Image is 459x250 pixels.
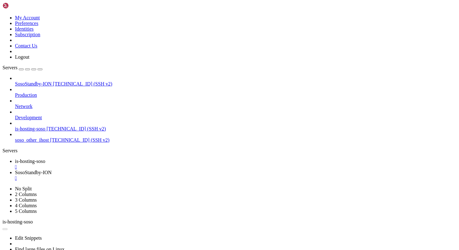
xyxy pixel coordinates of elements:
x-row: Telegram is having internal issues PersistentTimestampOutdatedError: Persistent timestamp outdate... [2,111,378,117]
a: Preferences [15,21,38,26]
x-row: task: <Task pending name='Task-890' coro=<Connection._send_loop() running at /home/soso/.Envs/sea... [2,28,378,34]
a: Servers [2,65,42,70]
x-row: task: <Task pending name='Task-893' coro=<MTProtoSender._recv_loop() running at /home/soso/.Envs/... [2,13,378,18]
span: Network [15,104,32,109]
x-row: le_ft [2,70,378,75]
x-row: Telegram is having internal issues PersistentTimestampOutdatedError: Persistent timestamp outdate... [2,127,378,132]
li: Production [15,87,457,98]
a: is-hosting-soso [TECHNICAL_ID] (SSH v2) [15,126,457,132]
x-row: Connecting [TECHNICAL_ID]... [2,2,378,8]
li: Network [15,98,457,109]
span: is-hosting-soso [15,126,45,131]
x-row: issues are resolved [2,179,378,184]
x-row: Telegram is having internal issues PersistentTimestampOutdatedError: Persistent timestamp outdate... [2,148,378,153]
x-row: Telegram is having internal issues HistoryGetFailedError: Fetching of history failed (caused by G... [2,153,378,158]
span: soso_other_ihost [15,137,49,143]
a: soso_other_ihost [TECHNICAL_ID] (SSH v2) [15,137,457,143]
span: is-hosting-soso [15,159,45,164]
x-row: Telegram is having internal issues HistoryGetFailedError: Fetching of history failed (caused by G... [2,163,378,169]
a: 2 Columns [15,192,37,197]
span: SosoStandby-ION [15,81,52,86]
a:  [15,164,457,170]
a: 4 Columns [15,203,37,208]
a: is-hosting-soso [15,159,457,170]
x-row: Telegram is having internal issues PersistentTimestampOutdatedError: Persistent timestamp outdate... [2,189,378,195]
x-row: Telegram is having internal issues PersistentTimestampOutdatedError: Persistent timestamp outdate... [2,184,378,189]
x-row: Telegram is having internal issues PersistentTimestampOutdatedError: Persistent timestamp outdate... [2,106,378,112]
span: is-hosting-soso [2,219,33,224]
a: My Account [15,15,40,20]
li: soso_other_ihost [TECHNICAL_ID] (SSH v2) [15,132,457,143]
x-row: Telegram is having internal issues PersistentTimestampOutdatedError: Persistent timestamp outdate... [2,158,378,164]
a: Edit Snippets [15,235,42,241]
a: Contact Us [15,43,37,48]
x-row: Telegram is having internal issues PersistentTimestampOutdatedError: Persistent timestamp outdate... [2,96,378,101]
span: [TECHNICAL_ID] (SSH v2) [53,81,112,86]
span: [TECHNICAL_ID] (SSH v2) [50,137,109,143]
div: (0, 39) [2,205,5,210]
a: Subscription [15,32,40,37]
a: SosoStandby-ION [15,170,457,181]
a:  [15,175,457,181]
a: Development [15,115,457,120]
span: Development [15,115,42,120]
x-row: n/network/connection/connection.py:322> wait_for=<Future pending cb=[Task.task_wakeup()]>> [2,34,378,39]
x-row: Telegram is having internal issues PersistentTimestampOutdatedError: Persistent timestamp outdate... [2,200,378,205]
li: SosoStandby-ION [TECHNICAL_ID] (SSH v2) [15,76,457,87]
x-row: Telegram is having internal issues HistoryGetFailedError: Fetching of history failed (caused by G... [2,194,378,200]
li: Development [15,109,457,120]
x-row: task: <Task pending name='Task-891' coro=<Connection._recv_loop() running at /home/soso/.Envs/sea... [2,44,378,49]
a: 5 Columns [15,208,37,214]
x-row: Task was destroyed but it is pending! [2,39,378,44]
x-row: Getting difference for channel updates 2643790311 caused PersistentTimestampOutdatedError; ending... [2,174,378,179]
x-row: n/network/connection/connection.py:341> wait_for=<Future pending cb=[Task.task_wakeup()]>> [2,49,378,55]
x-row: Exception ignored in: <coroutine object Connection._recv_loop at 0x7f0d8ea335a0> [2,54,378,60]
li: is-hosting-soso [TECHNICAL_ID] (SSH v2) [15,120,457,132]
span: Production [15,92,37,98]
x-row: Telegram is having internal issues HistoryGetFailedError: Fetching of history failed (caused by G... [2,117,378,122]
img: Shellngn [2,2,38,9]
x-row: Getting difference for channel updates 2643790311 caused PersistentTimestampOutdatedError; ending... [2,132,378,138]
x-row: Traceback (most recent call last): [2,60,378,65]
div: Servers [2,148,457,154]
x-row: thon/network/mtprotosender.py:464> wait_for=<Future pending cb=[Task.task_wakeup()]>> [2,2,378,8]
div: (0, 1) [2,8,5,13]
x-row: issues are resolved [2,137,378,143]
x-row: File "/home/soso/.Envs/search_bot2/Model/M_search_kw/M_S_origin_sorting_new/origin_sorting_aio_db... [2,65,378,70]
span: [TECHNICAL_ID] (SSH v2) [47,126,106,131]
a: Production [15,92,457,98]
a: Network [15,104,457,109]
a: Logout [15,54,29,60]
x-row: thon/network/mtprotosender.py:507> wait_for=<Future pending cb=[Task.task_wakeup()]>> [2,18,378,23]
a: Identities [15,26,34,32]
a: No Split [15,186,32,191]
span: Servers [2,65,17,70]
x-row: RuntimeError: coroutine ignored GeneratorExit [2,80,378,86]
x-row: Telegram is having internal issues PersistentTimestampOutdatedError: Persistent timestamp outdate... [2,169,378,174]
x-row: Task was destroyed but it is pending! [2,8,378,13]
a: SosoStandby-ION [TECHNICAL_ID] (SSH v2) [15,81,457,87]
x-row: Telegram is having internal issues PersistentTimestampOutdatedError: Persistent timestamp outdate... [2,91,378,96]
x-row: Telegram is having internal issues PersistentTimestampOutdatedError: Persistent timestamp outdate... [2,122,378,127]
span: SosoStandby-ION [15,170,52,175]
x-row: Telegram is having internal issues PersistentTimestampOutdatedError: Persistent timestamp outdate... [2,86,378,91]
x-row: one_basic_class = BasicInfoOfLinkClass(one_link_info_tuple[0], one_link_info_tuple[1], [2,75,378,81]
x-row: Task was destroyed but it is pending! [2,23,378,29]
a: 3 Columns [15,197,37,203]
x-row: Telegram is having internal issues PersistentTimestampOutdatedError: Persistent timestamp outdate... [2,143,378,148]
x-row: Telegram is having internal issues PersistentTimestampOutdatedError: Persistent timestamp outdate... [2,101,378,106]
